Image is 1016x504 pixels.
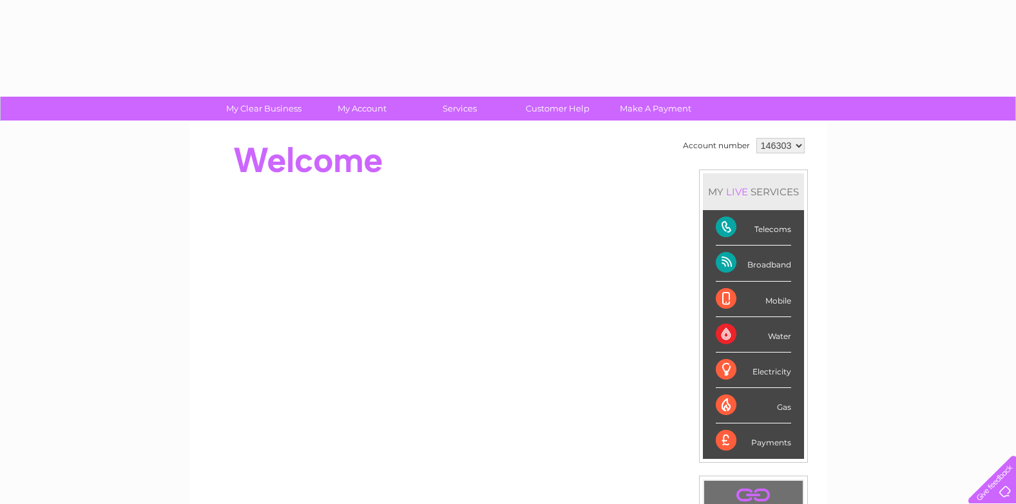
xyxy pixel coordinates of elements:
div: Telecoms [716,210,791,246]
a: Customer Help [504,97,611,121]
td: Account number [680,135,753,157]
a: My Account [309,97,415,121]
div: Water [716,317,791,353]
div: MY SERVICES [703,173,804,210]
div: Electricity [716,353,791,388]
div: Gas [716,388,791,423]
a: Make A Payment [602,97,709,121]
div: Mobile [716,282,791,317]
div: Broadband [716,246,791,281]
div: Payments [716,423,791,458]
a: Services [407,97,513,121]
a: My Clear Business [211,97,317,121]
div: LIVE [724,186,751,198]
